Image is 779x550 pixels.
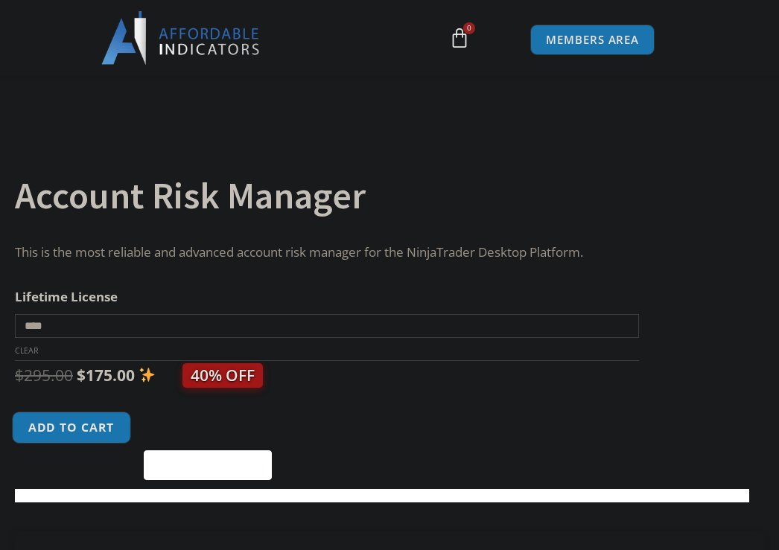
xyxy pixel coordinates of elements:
[15,288,118,305] label: Lifetime License
[12,412,131,444] button: Add to cart
[427,16,492,60] a: 0
[15,365,73,386] bdi: 295.00
[530,25,655,55] a: MEMBERS AREA
[77,365,86,386] span: $
[15,365,24,386] span: $
[463,22,475,34] span: 0
[182,363,263,388] span: 40% OFF
[101,11,261,65] img: LogoAI | Affordable Indicators – NinjaTrader
[139,367,155,383] img: ✨
[144,450,272,480] button: Buy with GPay
[15,345,38,356] a: Clear options
[77,365,135,386] bdi: 175.00
[15,489,749,502] iframe: PayPal Message 1
[546,34,639,45] span: MEMBERS AREA
[15,170,749,222] h1: Account Risk Manager
[141,410,275,446] iframe: Secure express checkout frame
[15,242,749,263] p: This is the most reliable and advanced account risk manager for the NinjaTrader Desktop Platform.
